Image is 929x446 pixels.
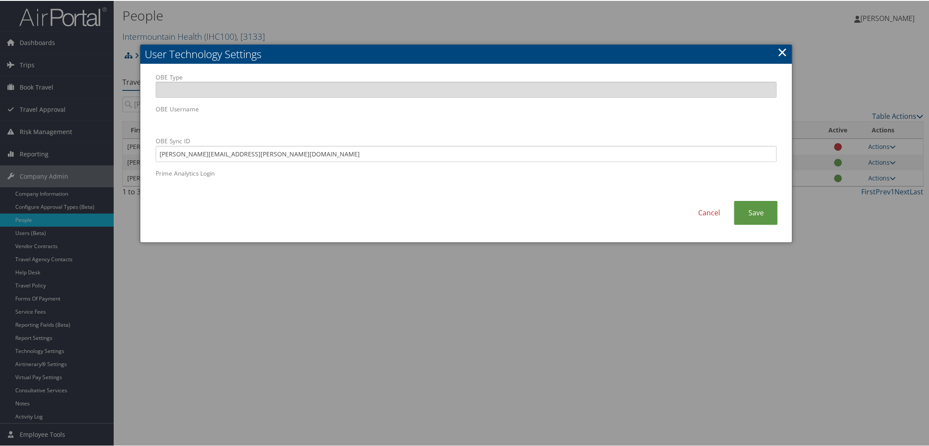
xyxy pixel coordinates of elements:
label: OBE Sync ID [156,136,777,161]
input: OBE Type [156,81,777,97]
h2: User Technology Settings [140,44,792,63]
label: OBE Username [156,104,777,129]
a: Close [777,42,787,60]
label: OBE Type [156,72,777,97]
input: OBE Sync ID [156,145,777,161]
label: Prime Analytics Login [156,168,777,193]
a: Save [734,200,778,224]
a: Cancel [684,200,734,224]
